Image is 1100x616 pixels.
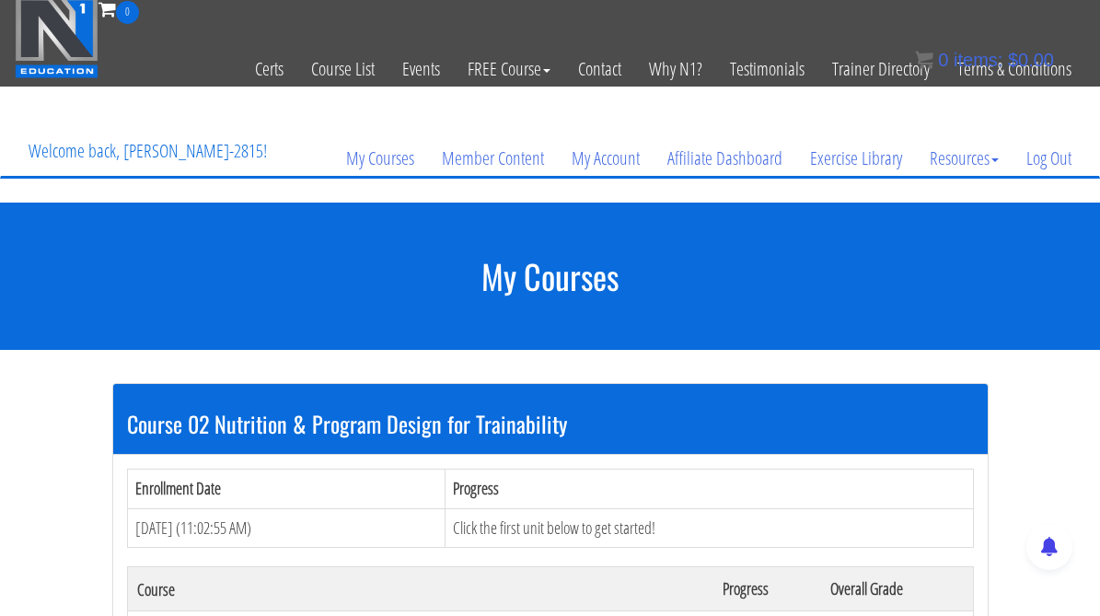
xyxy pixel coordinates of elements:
[127,412,974,436] h3: Course 02 Nutrition & Program Design for Trainability
[1008,50,1018,70] span: $
[915,51,933,69] img: icon11.png
[938,50,948,70] span: 0
[1008,50,1054,70] bdi: 0.00
[954,50,1002,70] span: items:
[297,24,388,114] a: Course List
[716,24,818,114] a: Testimonials
[944,24,1085,114] a: Terms & Conditions
[446,508,973,548] td: Click the first unit below to get started!
[558,114,654,203] a: My Account
[388,24,454,114] a: Events
[821,567,973,611] th: Overall Grade
[915,50,1054,70] a: 0 items: $0.00
[446,469,973,508] th: Progress
[127,508,446,548] td: [DATE] (11:02:55 AM)
[796,114,916,203] a: Exercise Library
[116,1,139,24] span: 0
[564,24,635,114] a: Contact
[241,24,297,114] a: Certs
[1013,114,1085,203] a: Log Out
[454,24,564,114] a: FREE Course
[127,567,713,611] th: Course
[127,469,446,508] th: Enrollment Date
[916,114,1013,203] a: Resources
[332,114,428,203] a: My Courses
[15,114,281,188] p: Welcome back, [PERSON_NAME]-2815!
[635,24,716,114] a: Why N1?
[713,567,820,611] th: Progress
[428,114,558,203] a: Member Content
[818,24,944,114] a: Trainer Directory
[654,114,796,203] a: Affiliate Dashboard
